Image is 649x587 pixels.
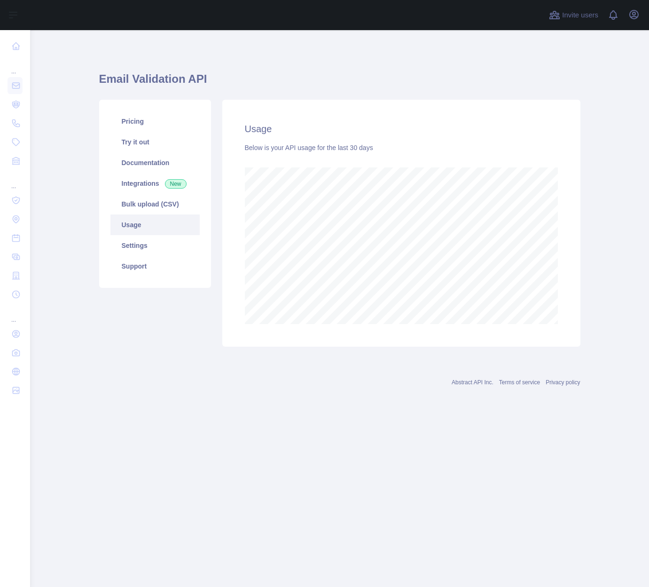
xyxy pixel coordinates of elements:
div: ... [8,56,23,75]
span: New [165,179,187,189]
a: Integrations New [110,173,200,194]
a: Pricing [110,111,200,132]
h1: Email Validation API [99,71,580,94]
a: Try it out [110,132,200,152]
span: Invite users [562,10,598,21]
a: Terms of service [499,379,540,386]
button: Invite users [547,8,600,23]
a: Abstract API Inc. [452,379,493,386]
a: Privacy policy [546,379,580,386]
div: Below is your API usage for the last 30 days [245,143,558,152]
a: Documentation [110,152,200,173]
a: Settings [110,235,200,256]
div: ... [8,305,23,324]
a: Bulk upload (CSV) [110,194,200,214]
h2: Usage [245,122,558,135]
a: Support [110,256,200,277]
div: ... [8,171,23,190]
a: Usage [110,214,200,235]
